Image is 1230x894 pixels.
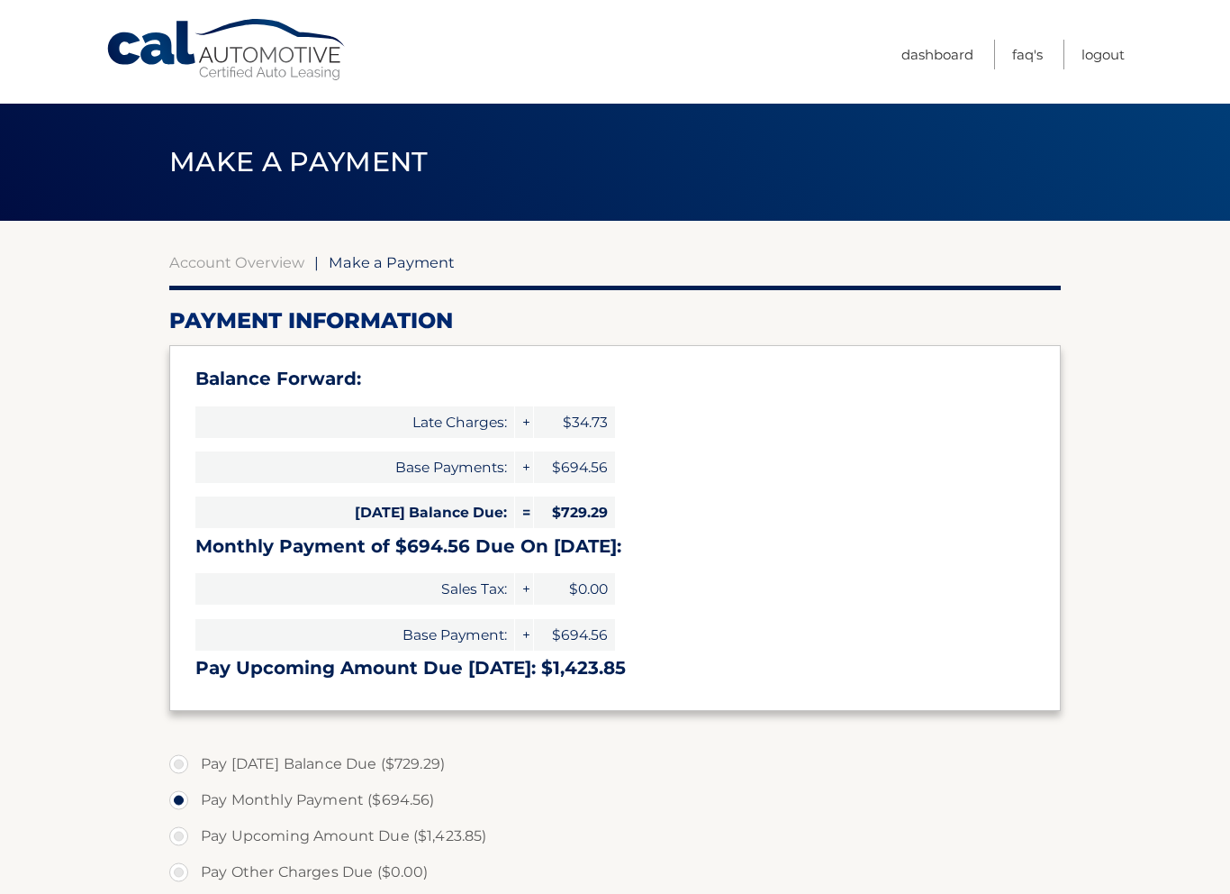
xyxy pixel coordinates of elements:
[534,497,615,528] span: $729.29
[515,497,533,528] span: =
[169,307,1061,334] h2: Payment Information
[329,253,455,271] span: Make a Payment
[534,406,615,438] span: $34.73
[195,406,514,438] span: Late Charges:
[169,253,304,271] a: Account Overview
[169,746,1061,782] label: Pay [DATE] Balance Due ($729.29)
[195,619,514,651] span: Base Payment:
[195,452,514,483] span: Base Payments:
[534,573,615,605] span: $0.00
[169,854,1061,890] label: Pay Other Charges Due ($0.00)
[515,619,533,651] span: +
[901,40,973,69] a: Dashboard
[1081,40,1125,69] a: Logout
[195,368,1035,390] h3: Balance Forward:
[169,818,1061,854] label: Pay Upcoming Amount Due ($1,423.85)
[1012,40,1043,69] a: FAQ's
[515,452,533,483] span: +
[314,253,319,271] span: |
[105,18,348,82] a: Cal Automotive
[169,782,1061,818] label: Pay Monthly Payment ($694.56)
[534,452,615,483] span: $694.56
[515,573,533,605] span: +
[195,535,1035,558] h3: Monthly Payment of $694.56 Due On [DATE]:
[534,619,615,651] span: $694.56
[195,497,514,528] span: [DATE] Balance Due:
[169,145,428,178] span: Make a Payment
[195,573,514,605] span: Sales Tax:
[515,406,533,438] span: +
[195,657,1035,680] h3: Pay Upcoming Amount Due [DATE]: $1,423.85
